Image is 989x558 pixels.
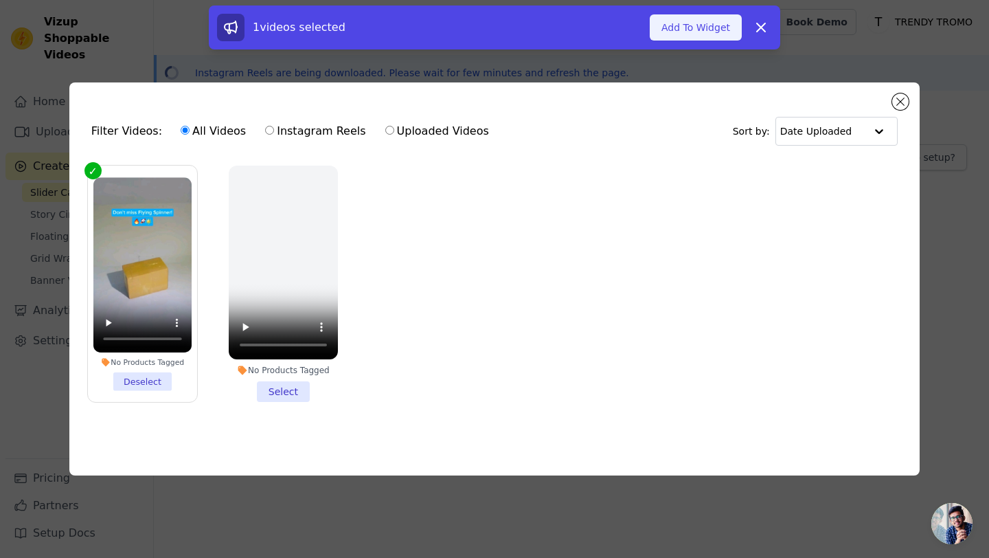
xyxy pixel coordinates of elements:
[229,365,338,376] div: No Products Tagged
[91,115,497,147] div: Filter Videos:
[93,357,192,367] div: No Products Tagged
[892,93,909,110] button: Close modal
[180,122,247,140] label: All Videos
[733,117,898,146] div: Sort by:
[264,122,366,140] label: Instagram Reels
[385,122,490,140] label: Uploaded Videos
[931,503,973,544] a: Open chat
[253,21,345,34] span: 1 videos selected
[650,14,742,41] button: Add To Widget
